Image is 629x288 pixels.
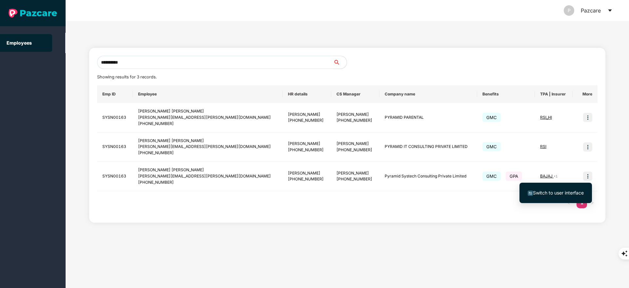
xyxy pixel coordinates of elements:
[379,85,477,103] th: Company name
[97,103,133,133] td: SYSN00163
[97,85,133,103] th: Emp ID
[535,85,573,103] th: TPA | Insurer
[540,115,552,120] span: RSI_HI
[482,172,501,181] span: GMC
[540,174,554,178] span: BAJAJ
[583,172,592,181] img: icon
[138,144,277,150] div: [PERSON_NAME][EMAIL_ADDRESS][PERSON_NAME][DOMAIN_NAME]
[583,113,592,122] img: icon
[336,147,374,153] div: [PHONE_NUMBER]
[587,198,598,208] button: right
[288,170,326,176] div: [PERSON_NAME]
[336,170,374,176] div: [PERSON_NAME]
[97,74,157,79] span: Showing results for 3 records.
[97,162,133,191] td: SYSN00163
[379,133,477,162] td: PYRAMID IT CONSULTING PRIVATE LIMITED
[138,150,277,156] div: [PHONE_NUMBER]
[138,121,277,127] div: [PHONE_NUMBER]
[97,133,133,162] td: SYSN00163
[336,117,374,124] div: [PHONE_NUMBER]
[283,85,331,103] th: HR details
[133,85,283,103] th: Employee
[336,112,374,118] div: [PERSON_NAME]
[288,147,326,153] div: [PHONE_NUMBER]
[138,114,277,121] div: [PERSON_NAME][EMAIL_ADDRESS][PERSON_NAME][DOMAIN_NAME]
[568,5,571,16] span: P
[482,113,501,122] span: GMC
[288,117,326,124] div: [PHONE_NUMBER]
[379,103,477,133] td: PYRAMID PARENTAL
[333,60,347,65] span: search
[336,176,374,182] div: [PHONE_NUMBER]
[540,144,546,149] span: RSI
[477,85,535,103] th: Benefits
[336,141,374,147] div: [PERSON_NAME]
[138,173,277,179] div: [PERSON_NAME][EMAIL_ADDRESS][PERSON_NAME][DOMAIN_NAME]
[506,172,522,181] span: GPA
[333,56,347,69] button: search
[482,142,501,151] span: GMC
[138,167,277,173] div: [PERSON_NAME] [PERSON_NAME]
[138,138,277,144] div: [PERSON_NAME] [PERSON_NAME]
[573,85,598,103] th: More
[607,8,613,13] span: caret-down
[288,141,326,147] div: [PERSON_NAME]
[379,162,477,191] td: Pyramid Systech Consulting Private Limited
[288,176,326,182] div: [PHONE_NUMBER]
[554,174,558,178] span: + 1
[138,108,277,114] div: [PERSON_NAME] [PERSON_NAME]
[583,142,592,152] img: icon
[590,201,594,205] span: right
[7,40,32,46] a: Employees
[331,85,379,103] th: CS Manager
[288,112,326,118] div: [PERSON_NAME]
[528,191,533,196] img: svg+xml;base64,PHN2ZyB4bWxucz0iaHR0cDovL3d3dy53My5vcmcvMjAwMC9zdmciIHdpZHRoPSIxNiIgaGVpZ2h0PSIxNi...
[138,179,277,186] div: [PHONE_NUMBER]
[533,190,584,195] span: Switch to user interface
[587,198,598,208] li: Next Page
